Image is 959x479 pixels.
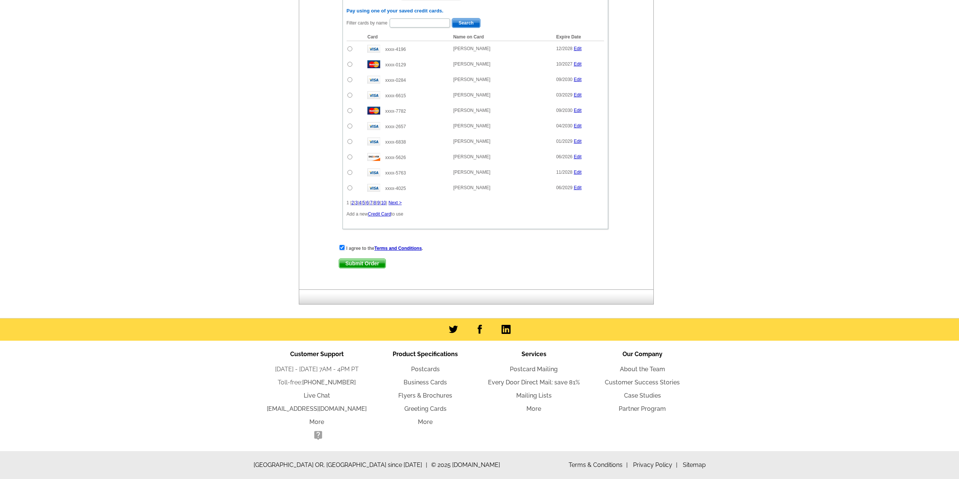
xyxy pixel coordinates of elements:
div: 1 | | | | | | | | | | [347,199,604,206]
img: visa.gif [367,45,380,53]
a: Postcard Mailing [510,366,558,373]
img: visa.gif [367,184,380,192]
a: Terms and Conditions [375,246,422,251]
a: Sitemap [683,461,706,468]
a: 10 [381,200,386,205]
a: Flyers & Brochures [398,392,452,399]
span: Submit Order [339,259,385,268]
a: Edit [574,170,582,175]
span: [PERSON_NAME] [453,185,491,190]
label: Filter cards by name [347,20,388,26]
span: [PERSON_NAME] [453,123,491,129]
h6: Pay using one of your saved credit cards. [347,8,604,14]
a: 6 [366,200,369,205]
a: Edit [574,61,582,67]
img: visa.gif [367,168,380,176]
span: 12/2028 [556,46,572,51]
span: xxxx-5626 [385,155,406,160]
span: 11/2028 [556,170,572,175]
img: visa.gif [367,76,380,84]
a: Case Studies [624,392,661,399]
span: xxxx-4196 [385,47,406,52]
a: Greeting Cards [404,405,447,412]
span: [PERSON_NAME] [453,46,491,51]
a: More [526,405,541,412]
a: Privacy Policy [633,461,678,468]
span: xxxx-0284 [385,78,406,83]
a: Mailing Lists [516,392,552,399]
span: 10/2027 [556,61,572,67]
span: [GEOGRAPHIC_DATA] OR, [GEOGRAPHIC_DATA] since [DATE] [254,461,427,470]
a: Postcards [411,366,440,373]
span: xxxx-0129 [385,62,406,67]
span: xxxx-6615 [385,93,406,98]
a: Credit Card [368,211,391,217]
a: Edit [574,77,582,82]
img: visa.gif [367,138,380,145]
span: Customer Support [290,350,344,358]
span: [PERSON_NAME] [453,139,491,144]
span: 09/2030 [556,108,572,113]
p: Add a new to use [347,211,604,217]
img: mast.gif [367,60,380,68]
span: 04/2030 [556,123,572,129]
a: Edit [574,139,582,144]
a: 8 [374,200,376,205]
a: Edit [574,108,582,113]
span: Services [522,350,546,358]
a: More [309,418,324,425]
span: [PERSON_NAME] [453,154,491,159]
a: Edit [574,92,582,98]
a: Terms & Conditions [569,461,628,468]
span: [PERSON_NAME] [453,170,491,175]
li: Toll-free: [263,378,371,387]
span: [PERSON_NAME] [453,92,491,98]
th: Card [364,33,450,41]
strong: I agree to the . [346,246,423,251]
a: Next > [388,200,402,205]
a: About the Team [620,366,665,373]
a: 4 [359,200,361,205]
span: [PERSON_NAME] [453,61,491,67]
span: [PERSON_NAME] [453,108,491,113]
span: 06/2026 [556,154,572,159]
a: Edit [574,185,582,190]
img: disc.gif [367,153,380,161]
a: 2 [352,200,354,205]
a: [EMAIL_ADDRESS][DOMAIN_NAME] [267,405,367,412]
iframe: LiveChat chat widget [808,304,959,479]
span: Product Specifications [393,350,458,358]
span: 06/2029 [556,185,572,190]
span: xxxx-2657 [385,124,406,129]
a: More [418,418,433,425]
span: 01/2029 [556,139,572,144]
a: Every Door Direct Mail: save 81% [488,379,580,386]
li: [DATE] - [DATE] 7AM - 4PM PT [263,365,371,374]
th: Name on Card [450,33,552,41]
span: Our Company [623,350,662,358]
a: Edit [574,123,582,129]
span: © 2025 [DOMAIN_NAME] [431,461,500,470]
a: Live Chat [304,392,330,399]
img: visa.gif [367,122,380,130]
span: [PERSON_NAME] [453,77,491,82]
img: visa.gif [367,91,380,99]
a: Partner Program [619,405,666,412]
button: Search [452,18,480,28]
span: xxxx-5763 [385,170,406,176]
a: [PHONE_NUMBER] [302,379,356,386]
a: Business Cards [404,379,447,386]
a: Customer Success Stories [605,379,680,386]
img: mast.gif [367,107,380,115]
a: 9 [377,200,380,205]
a: Edit [574,46,582,51]
a: 5 [362,200,365,205]
a: Edit [574,154,582,159]
span: xxxx-6838 [385,139,406,145]
a: 7 [370,200,373,205]
span: xxxx-4025 [385,186,406,191]
span: 03/2029 [556,92,572,98]
span: xxxx-7782 [385,109,406,114]
span: 09/2030 [556,77,572,82]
